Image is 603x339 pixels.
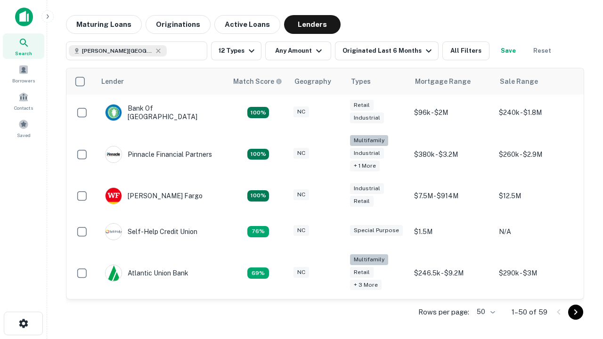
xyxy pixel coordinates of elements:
[512,307,547,318] p: 1–50 of 59
[335,41,439,60] button: Originated Last 6 Months
[409,214,494,250] td: $1.5M
[350,135,388,146] div: Multifamily
[3,33,44,59] a: Search
[350,254,388,265] div: Multifamily
[415,76,471,87] div: Mortgage Range
[15,8,33,26] img: capitalize-icon.png
[211,41,261,60] button: 12 Types
[233,76,280,87] h6: Match Score
[105,146,212,163] div: Pinnacle Financial Partners
[214,15,280,34] button: Active Loans
[293,189,309,200] div: NC
[106,224,122,240] img: picture
[494,68,579,95] th: Sale Range
[293,225,309,236] div: NC
[3,115,44,141] a: Saved
[418,307,469,318] p: Rows per page:
[494,214,579,250] td: N/A
[351,76,371,87] div: Types
[342,45,434,56] div: Originated Last 6 Months
[15,49,32,57] span: Search
[350,113,384,123] div: Industrial
[3,88,44,113] a: Contacts
[350,267,374,278] div: Retail
[233,76,282,87] div: Capitalize uses an advanced AI algorithm to match your search with the best lender. The match sco...
[106,105,122,121] img: picture
[106,265,122,281] img: picture
[14,104,33,112] span: Contacts
[247,190,269,202] div: Matching Properties: 15, hasApolloMatch: undefined
[12,77,35,84] span: Borrowers
[293,267,309,278] div: NC
[494,178,579,214] td: $12.5M
[350,148,384,159] div: Industrial
[350,225,403,236] div: Special Purpose
[294,76,331,87] div: Geography
[82,47,153,55] span: [PERSON_NAME][GEOGRAPHIC_DATA], [GEOGRAPHIC_DATA]
[247,107,269,118] div: Matching Properties: 15, hasApolloMatch: undefined
[350,183,384,194] div: Industrial
[409,68,494,95] th: Mortgage Range
[409,130,494,178] td: $380k - $3.2M
[106,188,122,204] img: picture
[247,226,269,237] div: Matching Properties: 11, hasApolloMatch: undefined
[493,41,523,60] button: Save your search to get updates of matches that match your search criteria.
[105,187,203,204] div: [PERSON_NAME] Fargo
[66,15,142,34] button: Maturing Loans
[556,234,603,279] iframe: Chat Widget
[568,305,583,320] button: Go to next page
[500,76,538,87] div: Sale Range
[106,146,122,162] img: picture
[101,76,124,87] div: Lender
[494,95,579,130] td: $240k - $1.8M
[284,15,341,34] button: Lenders
[105,223,197,240] div: Self-help Credit Union
[409,250,494,297] td: $246.5k - $9.2M
[146,15,211,34] button: Originations
[494,130,579,178] td: $260k - $2.9M
[350,100,374,111] div: Retail
[228,68,289,95] th: Capitalize uses an advanced AI algorithm to match your search with the best lender. The match sco...
[409,95,494,130] td: $96k - $2M
[265,41,331,60] button: Any Amount
[247,267,269,279] div: Matching Properties: 10, hasApolloMatch: undefined
[293,148,309,159] div: NC
[17,131,31,139] span: Saved
[350,161,380,171] div: + 1 more
[527,41,557,60] button: Reset
[293,106,309,117] div: NC
[105,104,218,121] div: Bank Of [GEOGRAPHIC_DATA]
[350,196,374,207] div: Retail
[105,265,188,282] div: Atlantic Union Bank
[345,68,409,95] th: Types
[3,61,44,86] a: Borrowers
[494,250,579,297] td: $290k - $3M
[350,280,382,291] div: + 3 more
[409,178,494,214] td: $7.5M - $914M
[473,305,497,319] div: 50
[289,68,345,95] th: Geography
[247,149,269,160] div: Matching Properties: 26, hasApolloMatch: undefined
[442,41,489,60] button: All Filters
[96,68,228,95] th: Lender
